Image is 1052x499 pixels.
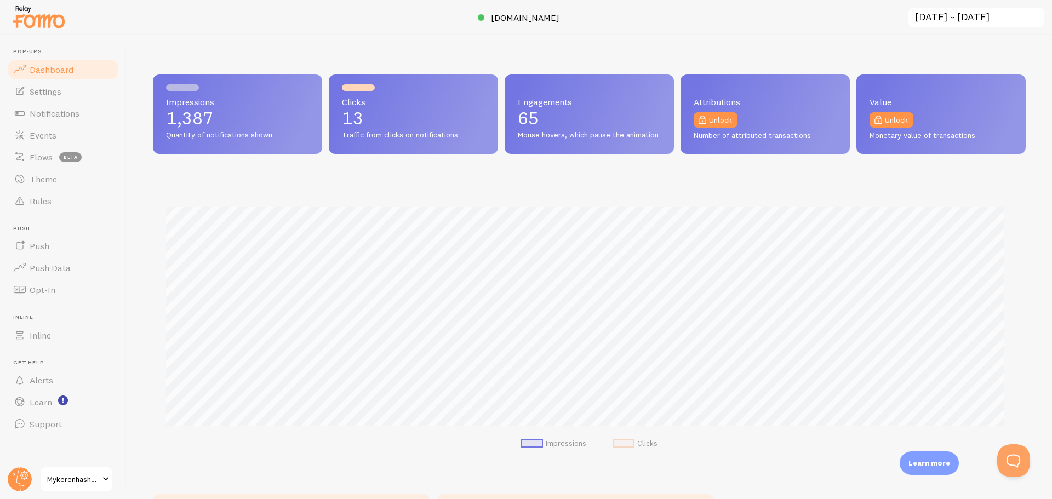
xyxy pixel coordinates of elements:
[30,284,55,295] span: Opt-In
[694,131,837,141] span: Number of attributed transactions
[342,97,485,106] span: Clicks
[7,257,119,279] a: Push Data
[30,397,52,408] span: Learn
[7,279,119,301] a: Opt-In
[521,439,586,449] li: Impressions
[13,48,119,55] span: Pop-ups
[30,64,73,75] span: Dashboard
[694,97,837,106] span: Attributions
[30,375,53,386] span: Alerts
[7,168,119,190] a: Theme
[7,190,119,212] a: Rules
[13,314,119,321] span: Inline
[59,152,82,162] span: beta
[30,108,79,119] span: Notifications
[166,110,309,127] p: 1,387
[7,146,119,168] a: Flows beta
[166,130,309,140] span: Quantity of notifications shown
[7,235,119,257] a: Push
[518,97,661,106] span: Engagements
[7,324,119,346] a: Inline
[166,97,309,106] span: Impressions
[30,174,57,185] span: Theme
[30,152,53,163] span: Flows
[7,413,119,435] a: Support
[7,102,119,124] a: Notifications
[908,458,950,468] p: Learn more
[7,124,119,146] a: Events
[694,112,737,128] a: Unlock
[30,418,62,429] span: Support
[58,395,68,405] svg: <p>Watch New Feature Tutorials!</p>
[13,359,119,366] span: Get Help
[342,110,485,127] p: 13
[47,473,99,486] span: Mykerenhashana
[518,130,661,140] span: Mouse hovers, which pause the animation
[30,86,61,97] span: Settings
[997,444,1030,477] iframe: Help Scout Beacon - Open
[30,262,71,273] span: Push Data
[13,225,119,232] span: Push
[7,369,119,391] a: Alerts
[518,110,661,127] p: 65
[30,130,56,141] span: Events
[870,112,913,128] a: Unlock
[30,196,52,207] span: Rules
[7,81,119,102] a: Settings
[870,131,1013,141] span: Monetary value of transactions
[12,3,66,31] img: fomo-relay-logo-orange.svg
[30,240,49,251] span: Push
[613,439,658,449] li: Clicks
[7,391,119,413] a: Learn
[30,330,51,341] span: Inline
[870,97,1013,106] span: Value
[7,59,119,81] a: Dashboard
[342,130,485,140] span: Traffic from clicks on notifications
[39,466,113,492] a: Mykerenhashana
[900,451,959,475] div: Learn more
